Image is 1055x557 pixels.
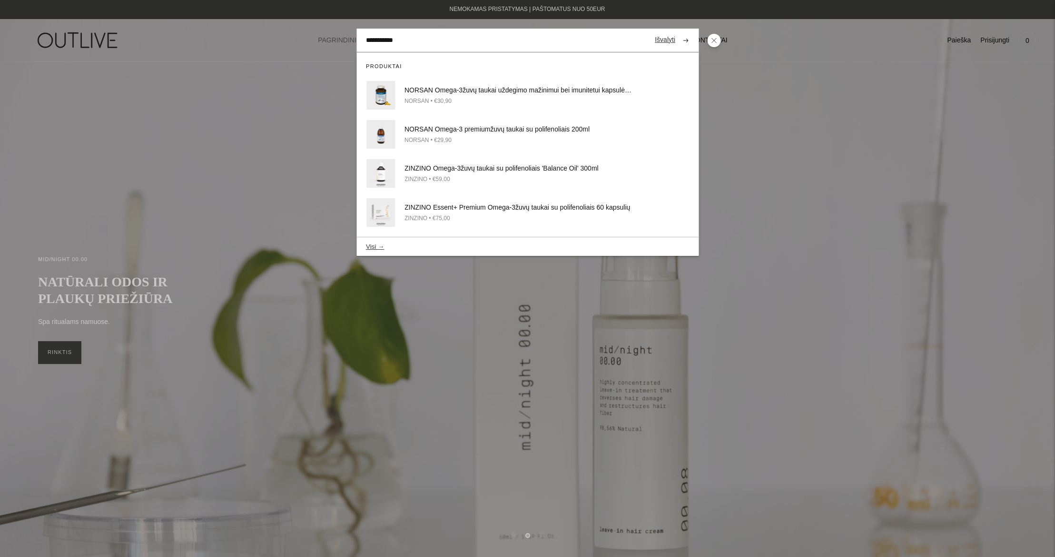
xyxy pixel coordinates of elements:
[366,243,384,250] button: Visi →
[404,85,632,96] div: NORSAN Omega-3 aukai uždegimo mažinimui bei imunitetui kapsulės 120 vnt.
[404,163,632,174] div: ZINZINO Omega-3 aukai su polifenoliais 'Balance Oil' 300ml
[366,159,395,188] img: zinzino-balance-oil-outlive_120x.png
[366,120,395,149] img: norsan-omega-3-su-polifenoliais-outlive_120x.png
[463,86,480,94] span: žuvų t
[356,193,699,232] a: ZINZINO Essent+ Premium Omega-3žuvų taukai su polifenoliais 60 kapsulių ZINZINO • €75,00
[515,203,533,211] span: žuvų t
[461,164,478,172] span: žuvų t
[366,198,395,227] img: zinzino-essent-outlive_120x.png
[356,115,699,154] a: NORSAN Omega-3 premiumžuvų taukai su polifenoliais 200ml NORSAN • €29,90
[404,124,632,135] div: NORSAN Omega-3 premium aukai su polifenoliais 200ml
[404,202,632,213] div: ZINZINO Essent+ Premium Omega-3 aukai su polifenoliais 60 kapsulių
[404,213,632,223] div: ZINZINO • €75,00
[356,76,699,115] a: NORSAN Omega-3žuvų taukai uždegimo mažinimui bei imunitetui kapsulės 120 vnt. NORSAN • €30,90
[404,174,632,184] div: ZINZINO • €59,00
[491,125,508,133] span: žuvų t
[404,96,632,106] div: NORSAN • €30,90
[356,52,699,76] div: Produktai
[366,81,395,110] img: NORSAN-Omega-3-Capsules-outlive_1_120x.png
[655,34,675,46] a: Išvalyti
[404,135,632,145] div: NORSAN • €29,90
[356,154,699,193] a: ZINZINO Omega-3žuvų taukai su polifenoliais 'Balance Oil' 300ml ZINZINO • €59,00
